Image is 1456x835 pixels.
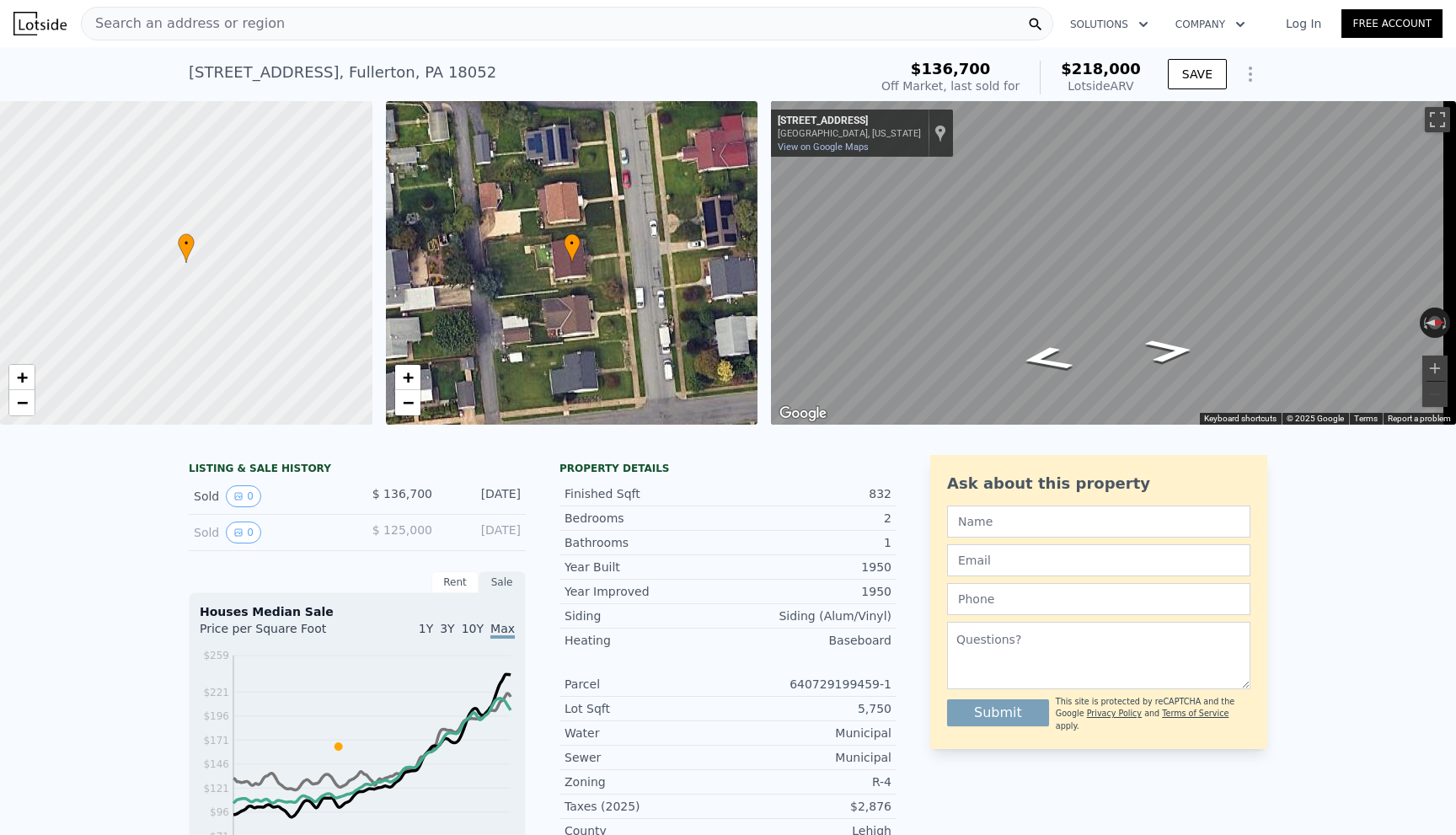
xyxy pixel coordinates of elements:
[1056,696,1250,732] div: This site is protected by reCAPTCHA and the Google and apply.
[402,367,413,388] span: +
[728,534,891,551] div: 1
[565,632,728,649] div: Heating
[728,700,891,717] div: 5,750
[372,487,432,500] span: $ 136,700
[565,798,728,815] div: Taxes (2025)
[947,699,1049,726] button: Submit
[947,583,1250,615] input: Phone
[479,571,526,593] div: Sale
[1287,414,1344,423] span: © 2025 Google
[947,544,1250,576] input: Email
[728,632,891,649] div: Baseboard
[728,485,891,502] div: 832
[440,622,454,635] span: 3Y
[728,676,891,693] div: 640729199459-1
[565,583,728,600] div: Year Improved
[419,622,433,635] span: 1Y
[203,687,229,699] tspan: $221
[778,142,869,153] a: View on Google Maps
[17,392,28,413] span: −
[565,534,728,551] div: Bathrooms
[1425,107,1450,132] button: Toggle fullscreen view
[1057,9,1162,40] button: Solutions
[728,510,891,527] div: 2
[9,365,35,390] a: Zoom in
[203,783,229,795] tspan: $121
[17,367,28,388] span: +
[490,622,515,639] span: Max
[1422,356,1448,381] button: Zoom in
[446,522,521,543] div: [DATE]
[1341,9,1443,38] a: Free Account
[947,506,1250,538] input: Name
[728,559,891,575] div: 1950
[1420,316,1451,330] button: Reset the view
[778,128,921,139] div: [GEOGRAPHIC_DATA], [US_STATE]
[564,233,581,263] div: •
[728,773,891,790] div: R-4
[728,583,891,600] div: 1950
[226,522,261,543] button: View historical data
[462,622,484,635] span: 10Y
[771,101,1456,425] div: Street View
[775,403,831,425] a: Open this area in Google Maps (opens a new window)
[565,485,728,502] div: Finished Sqft
[9,390,35,415] a: Zoom out
[1168,59,1227,89] button: SAVE
[911,60,991,78] span: $136,700
[881,78,1020,94] div: Off Market, last sold for
[189,61,496,84] div: [STREET_ADDRESS] , Fullerton , PA 18052
[728,608,891,624] div: Siding (Alum/Vinyl)
[82,13,285,34] span: Search an address or region
[565,608,728,624] div: Siding
[565,725,728,741] div: Water
[565,700,728,717] div: Lot Sqft
[431,571,479,593] div: Rent
[1234,57,1267,91] button: Show Options
[226,485,261,507] button: View historical data
[1087,709,1142,718] a: Privacy Policy
[395,365,420,390] a: Zoom in
[1125,333,1215,368] path: Go North, Windsor St
[1061,60,1141,78] span: $218,000
[947,472,1250,495] div: Ask about this property
[13,12,67,35] img: Lotside
[178,233,195,263] div: •
[203,650,229,661] tspan: $259
[395,390,420,415] a: Zoom out
[565,510,728,527] div: Bedrooms
[203,758,229,770] tspan: $146
[200,603,515,620] div: Houses Median Sale
[1388,414,1451,423] a: Report a problem
[1162,9,1259,40] button: Company
[1420,308,1429,338] button: Rotate counterclockwise
[210,806,229,818] tspan: $96
[189,462,526,479] div: LISTING & SALE HISTORY
[1422,382,1448,407] button: Zoom out
[778,115,921,128] div: [STREET_ADDRESS]
[1162,709,1228,718] a: Terms of Service
[203,735,229,747] tspan: $171
[934,124,946,142] a: Show location on map
[446,485,521,507] div: [DATE]
[203,710,229,722] tspan: $196
[1442,308,1451,338] button: Rotate clockwise
[775,403,831,425] img: Google
[559,462,897,475] div: Property details
[200,620,357,647] div: Price per Square Foot
[372,523,432,537] span: $ 125,000
[402,392,413,413] span: −
[1061,78,1141,94] div: Lotside ARV
[564,236,581,251] span: •
[1266,15,1341,32] a: Log In
[565,773,728,790] div: Zoning
[565,749,728,766] div: Sewer
[178,236,195,251] span: •
[565,559,728,575] div: Year Built
[771,101,1456,425] div: Map
[1354,414,1378,423] a: Terms (opens in new tab)
[997,340,1096,377] path: Go South, Windsor St
[728,749,891,766] div: Municipal
[728,798,891,815] div: $2,876
[728,725,891,741] div: Municipal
